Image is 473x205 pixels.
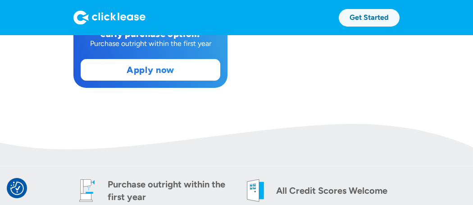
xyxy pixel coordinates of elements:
div: Purchase outright within the first year [81,39,220,48]
img: Logo [73,10,146,25]
img: welcome icon [242,177,269,204]
a: Get Started [339,9,400,27]
a: Apply now [81,59,220,80]
img: Revisit consent button [10,182,24,195]
img: drill press icon [73,177,100,204]
div: All Credit Scores Welcome [276,184,387,197]
div: Purchase outright within the first year [108,178,231,203]
button: Consent Preferences [10,182,24,195]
